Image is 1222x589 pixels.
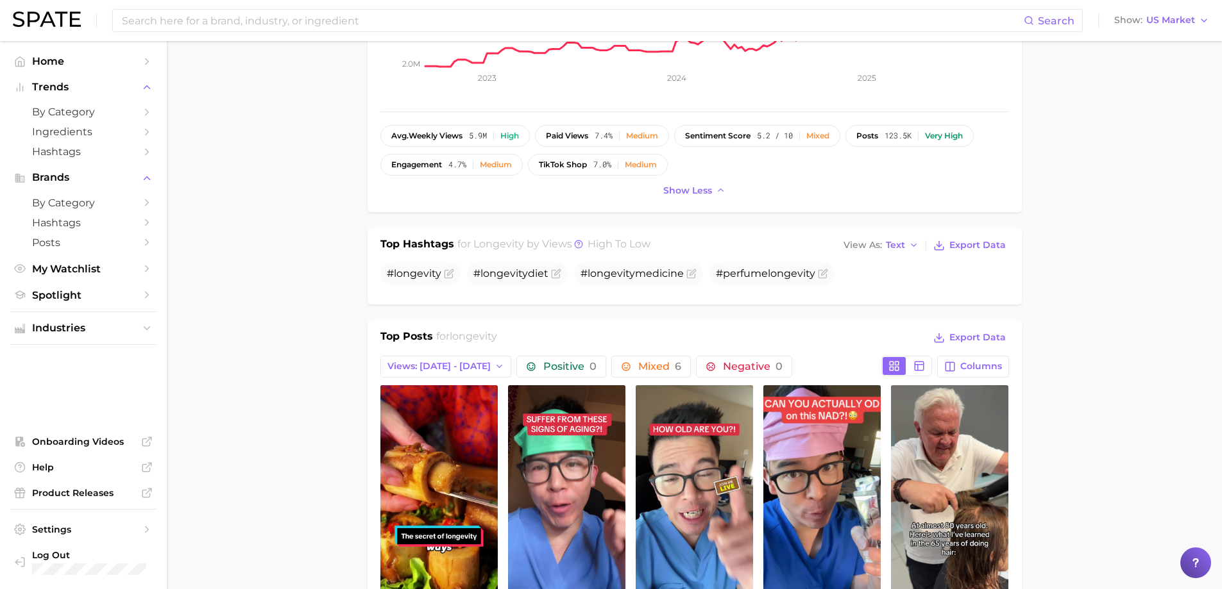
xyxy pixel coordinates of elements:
[380,236,454,254] h1: Top Hashtags
[380,125,530,147] button: avg.weekly views5.9mHigh
[1146,17,1195,24] span: US Market
[626,131,658,140] div: Medium
[10,168,157,187] button: Brands
[685,131,751,140] span: sentiment score
[32,236,135,249] span: Posts
[1038,15,1074,27] span: Search
[925,131,963,140] div: Very high
[660,182,729,199] button: Show less
[500,131,519,140] div: High
[581,267,684,279] span: # medicine
[674,125,840,147] button: sentiment score5.2 / 10Mixed
[32,322,135,334] span: Industries
[473,238,524,250] span: longevity
[10,285,157,305] a: Spotlight
[857,73,876,83] tspan: 2025
[32,145,135,158] span: Hashtags
[723,361,783,372] span: Negative
[930,236,1008,254] button: Export Data
[10,520,157,539] a: Settings
[10,213,157,233] a: Hashtags
[885,131,912,140] span: 123.5k
[686,269,697,279] button: Flag as miscategorized or irrelevant
[10,545,157,579] a: Log out. Currently logged in with e-mail clee@jamiesonlabs.com.
[625,160,657,169] div: Medium
[32,81,135,93] span: Trends
[32,172,135,183] span: Brands
[844,242,882,249] span: View As
[886,242,905,249] span: Text
[949,240,1006,251] span: Export Data
[528,154,668,176] button: TikTok shop7.0%Medium
[593,160,611,169] span: 7.0%
[960,361,1002,372] span: Columns
[444,269,454,279] button: Flag as miscategorized or irrelevant
[535,125,669,147] button: paid views7.4%Medium
[551,269,561,279] button: Flag as miscategorized or irrelevant
[10,122,157,142] a: Ingredients
[840,237,922,254] button: View AsText
[391,160,442,169] span: engagement
[716,267,815,279] span: #perfume
[663,185,712,196] span: Show less
[380,154,523,176] button: engagement4.7%Medium
[10,51,157,71] a: Home
[391,131,462,140] span: weekly views
[675,360,681,372] span: 6
[121,10,1024,31] input: Search here for a brand, industry, or ingredient
[457,236,650,254] h2: for by Views
[448,160,466,169] span: 4.7%
[32,289,135,301] span: Spotlight
[380,329,433,348] h1: Top Posts
[32,55,135,67] span: Home
[638,361,681,372] span: Mixed
[391,131,409,140] abbr: average
[402,59,420,69] tspan: 2.0m
[10,78,157,97] button: Trends
[856,131,878,140] span: posts
[394,267,441,279] span: longevity
[10,193,157,213] a: by Category
[757,131,793,140] span: 5.2 / 10
[32,549,146,561] span: Log Out
[930,329,1008,347] button: Export Data
[387,361,491,372] span: Views: [DATE] - [DATE]
[387,267,441,279] span: #
[10,142,157,162] a: Hashtags
[543,361,597,372] span: Positive
[436,329,497,348] h2: for
[590,360,597,372] span: 0
[480,160,512,169] div: Medium
[588,267,635,279] span: longevity
[13,12,81,27] img: SPATE
[32,126,135,138] span: Ingredients
[1111,12,1212,29] button: ShowUS Market
[380,356,512,377] button: Views: [DATE] - [DATE]
[588,238,650,250] span: high to low
[10,319,157,338] button: Industries
[32,524,135,535] span: Settings
[10,458,157,477] a: Help
[595,131,613,140] span: 7.4%
[1114,17,1142,24] span: Show
[473,267,548,279] span: # diet
[949,332,1006,343] span: Export Data
[539,160,587,169] span: TikTok shop
[937,356,1008,377] button: Columns
[32,461,135,473] span: Help
[10,102,157,122] a: by Category
[666,73,686,83] tspan: 2024
[546,131,588,140] span: paid views
[469,131,487,140] span: 5.9m
[845,125,974,147] button: posts123.5kVery high
[477,73,496,83] tspan: 2023
[10,432,157,451] a: Onboarding Videos
[10,483,157,502] a: Product Releases
[768,267,815,279] span: longevity
[480,267,528,279] span: longevity
[10,259,157,279] a: My Watchlist
[32,106,135,118] span: by Category
[806,131,829,140] div: Mixed
[32,436,135,447] span: Onboarding Videos
[450,330,497,342] span: longevity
